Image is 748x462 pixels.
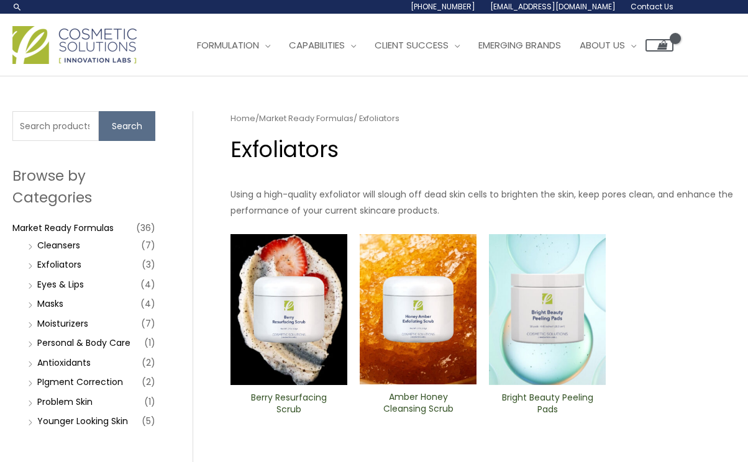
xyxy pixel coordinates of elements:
span: About Us [580,38,625,52]
h2: Browse by Categories [12,165,155,207]
span: (2) [142,354,155,371]
a: Antioxidants [37,356,91,369]
h2: Bright Beauty Peeling Pads [499,392,595,415]
nav: Breadcrumb [230,111,735,126]
button: Search [99,111,155,141]
a: Cleansers [37,239,80,251]
span: Contact Us [631,1,673,12]
h2: Amber Honey Cleansing Scrub [370,391,466,415]
a: Market Ready Formulas [259,112,353,124]
span: (5) [142,412,155,430]
img: Berry Resurfacing Scrub [230,234,347,385]
span: (3) [142,256,155,273]
span: (4) [140,276,155,293]
span: (7) [141,315,155,332]
span: Capabilities [289,38,345,52]
span: (36) [136,219,155,237]
img: Amber Honey Cleansing Scrub [360,234,477,385]
a: Amber Honey Cleansing Scrub [370,391,466,419]
a: Eyes & Lips [37,278,84,291]
a: Client Success [365,27,469,64]
a: PIgment Correction [37,376,123,388]
a: View Shopping Cart, empty [645,39,673,52]
a: About Us [570,27,645,64]
a: Younger Looking Skin [37,415,128,427]
a: Problem Skin [37,396,93,408]
span: Emerging Brands [478,38,561,52]
a: Market Ready Formulas [12,222,114,234]
a: Exfoliators [37,258,81,271]
span: (7) [141,237,155,254]
a: Masks [37,297,63,310]
p: Using a high-quality exfoliator will slough off dead skin cells to brighten the skin, keep pores ... [230,186,735,219]
a: Formulation [188,27,280,64]
a: Personal & Body Care [37,337,130,349]
a: Home [230,112,255,124]
img: Cosmetic Solutions Logo [12,26,137,64]
h2: Berry Resurfacing Scrub [241,392,337,415]
a: Search icon link [12,2,22,12]
a: Emerging Brands [469,27,570,64]
span: (1) [144,393,155,410]
span: Client Success [375,38,449,52]
span: [EMAIL_ADDRESS][DOMAIN_NAME] [490,1,616,12]
a: Capabilities [280,27,365,64]
nav: Site Navigation [178,27,673,64]
h1: Exfoliators [230,134,735,165]
img: Bright Beauty Peeling Pads [489,234,606,385]
span: (1) [144,334,155,351]
span: (2) [142,373,155,391]
a: Moisturizers [37,317,88,330]
span: Formulation [197,38,259,52]
span: [PHONE_NUMBER] [411,1,475,12]
span: (4) [140,295,155,312]
a: Bright Beauty Peeling Pads [499,392,595,420]
input: Search products… [12,111,99,141]
a: Berry Resurfacing Scrub [241,392,337,420]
